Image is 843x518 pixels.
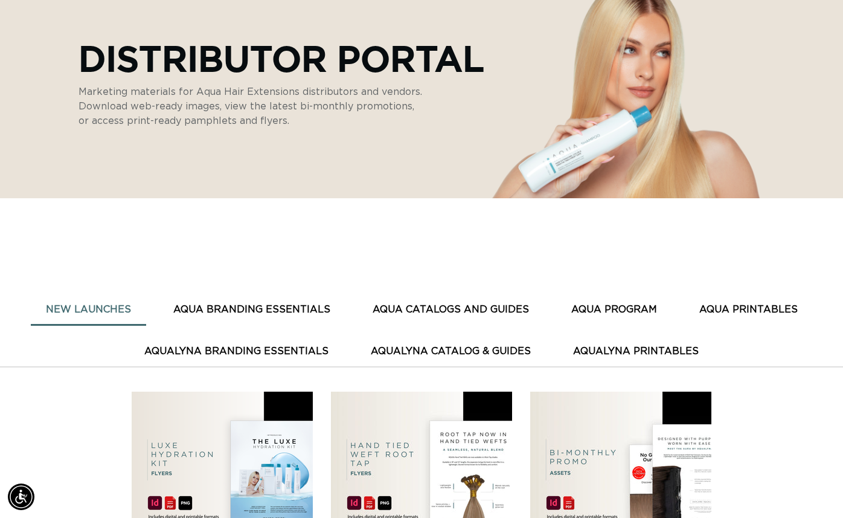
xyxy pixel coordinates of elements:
[8,484,34,510] div: Accessibility Menu
[556,295,672,325] button: AQUA PROGRAM
[79,37,484,79] p: Distributor Portal
[356,337,546,366] button: AquaLyna Catalog & Guides
[684,295,813,325] button: AQUA PRINTABLES
[558,337,714,366] button: AquaLyna Printables
[158,295,345,325] button: AQUA BRANDING ESSENTIALS
[79,85,423,128] p: Marketing materials for Aqua Hair Extensions distributors and vendors. Download web-ready images,...
[31,295,146,325] button: New Launches
[129,337,344,366] button: AquaLyna Branding Essentials
[357,295,544,325] button: AQUA CATALOGS AND GUIDES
